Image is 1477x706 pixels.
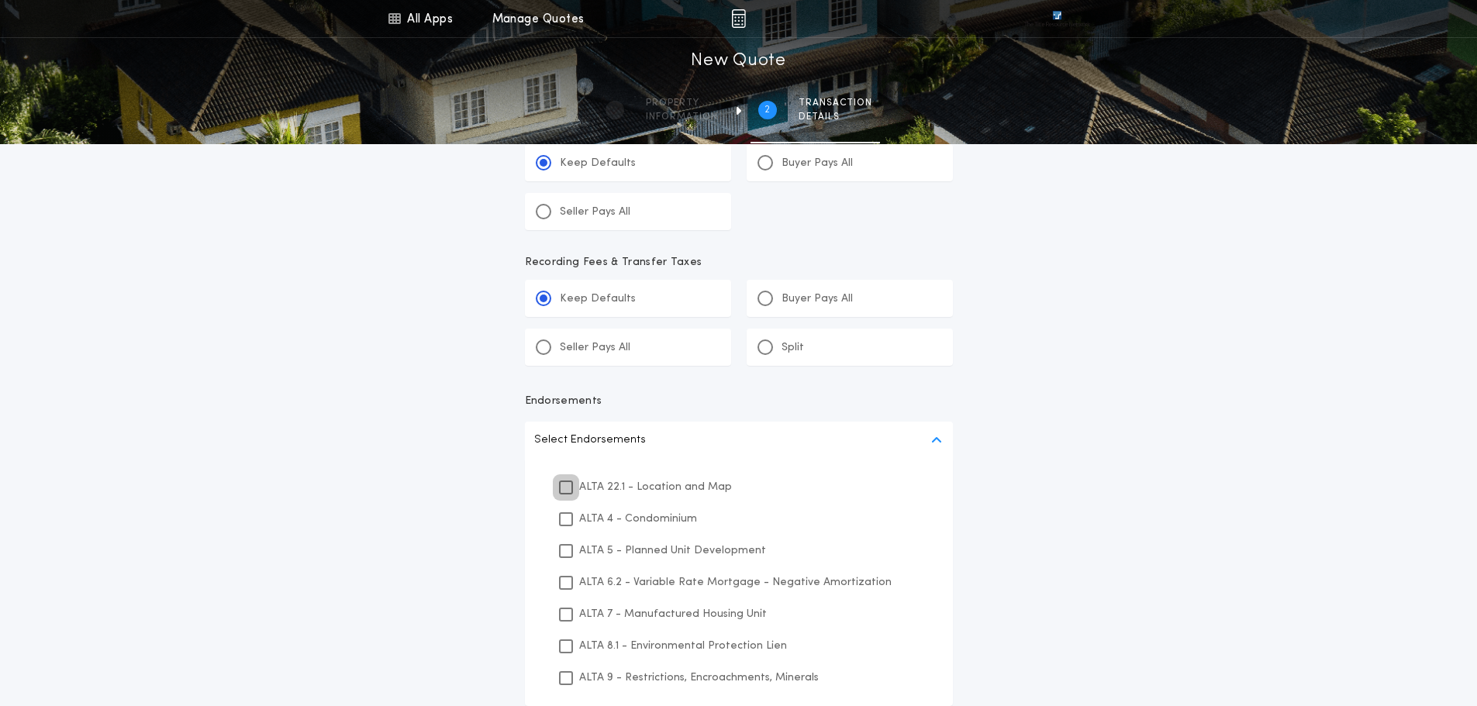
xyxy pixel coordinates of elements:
img: vs-icon [1024,11,1089,26]
ul: Select Endorsements [525,459,953,706]
p: Recording Fees & Transfer Taxes [525,255,953,270]
h1: New Quote [691,49,785,74]
p: Keep Defaults [560,291,636,307]
p: ALTA 6.2 - Variable Rate Mortgage - Negative Amortization [579,574,892,591]
p: ALTA 7 - Manufactured Housing Unit [579,606,767,622]
p: Seller Pays All [560,340,630,356]
h2: 2 [764,104,770,116]
img: img [731,9,746,28]
p: ALTA 22.1 - Location and Map [579,479,732,495]
span: details [799,111,872,123]
p: ALTA 9 - Restrictions, Encroachments, Minerals [579,670,819,686]
p: ALTA 4 - Condominium [579,511,697,527]
p: Select Endorsements [534,431,646,449]
p: Buyer Pays All [782,156,853,171]
p: ALTA 8.1 - Environmental Protection Lien [579,638,787,654]
p: Split [782,340,804,356]
p: Keep Defaults [560,156,636,171]
p: Seller Pays All [560,205,630,220]
p: ALTA 5 - Planned Unit Development [579,542,766,559]
span: Transaction [799,97,872,109]
p: Endorsements [525,394,953,409]
p: Buyer Pays All [782,291,853,307]
span: Property [646,97,718,109]
button: Select Endorsements [525,422,953,459]
span: information [646,111,718,123]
